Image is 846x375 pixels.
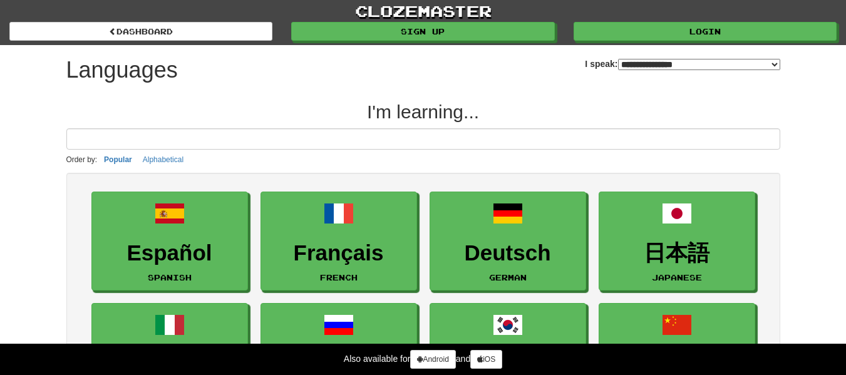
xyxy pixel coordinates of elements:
[291,22,554,41] a: Sign up
[261,192,417,291] a: FrançaisFrench
[574,22,837,41] a: Login
[66,101,780,122] h2: I'm learning...
[430,192,586,291] a: DeutschGerman
[618,59,780,70] select: I speak:
[606,241,748,265] h3: 日本語
[100,153,136,167] button: Popular
[599,192,755,291] a: 日本語Japanese
[410,350,455,369] a: Android
[267,241,410,265] h3: Français
[66,58,178,83] h1: Languages
[91,192,248,291] a: EspañolSpanish
[320,273,358,282] small: French
[436,241,579,265] h3: Deutsch
[66,155,98,164] small: Order by:
[9,22,272,41] a: dashboard
[98,241,241,265] h3: Español
[585,58,780,70] label: I speak:
[470,350,502,369] a: iOS
[148,273,192,282] small: Spanish
[139,153,187,167] button: Alphabetical
[652,273,702,282] small: Japanese
[489,273,527,282] small: German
